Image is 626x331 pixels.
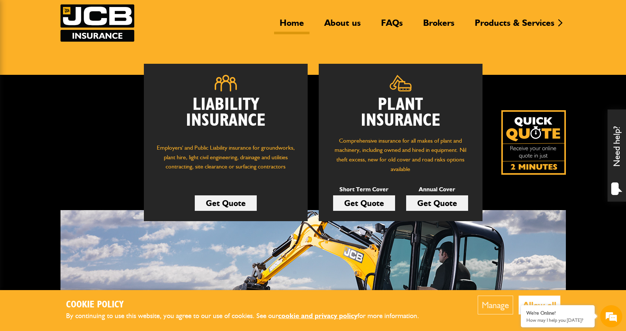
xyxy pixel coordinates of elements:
h2: Cookie Policy [66,299,431,311]
a: FAQs [376,17,408,34]
p: How may I help you today? [526,317,589,323]
img: d_20077148190_company_1631870298795_20077148190 [13,41,31,51]
a: Get your insurance quote isn just 2-minutes [501,110,566,175]
h2: Plant Insurance [330,97,471,129]
a: About us [319,17,366,34]
a: Brokers [418,17,460,34]
a: cookie and privacy policy [278,311,357,320]
a: Get Quote [406,195,468,211]
img: JCB Insurance Services logo [60,4,134,42]
em: Start Chat [100,227,134,237]
p: Comprehensive insurance for all makes of plant and machinery, including owned and hired in equipm... [330,136,471,174]
a: Products & Services [469,17,560,34]
img: Quick Quote [501,110,566,175]
p: Annual Cover [406,185,468,194]
h2: Liability Insurance [155,97,297,136]
a: JCB Insurance Services [60,4,134,42]
input: Enter your last name [10,68,135,84]
p: By continuing to use this website, you agree to our use of cookies. See our for more information. [66,310,431,322]
div: Need help? [608,109,626,202]
a: Get Quote [195,195,257,211]
button: Allow all [519,296,560,314]
div: Minimize live chat window [121,4,139,21]
input: Enter your email address [10,90,135,106]
p: Short Term Cover [333,185,395,194]
div: Chat with us now [38,41,124,51]
a: Get Quote [333,195,395,211]
a: Home [274,17,309,34]
input: Enter your phone number [10,112,135,128]
div: We're Online! [526,310,589,316]
button: Manage [478,296,513,314]
p: Employers' and Public Liability insurance for groundworks, plant hire, light civil engineering, d... [155,143,297,178]
textarea: Type your message and hit 'Enter' [10,133,135,221]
